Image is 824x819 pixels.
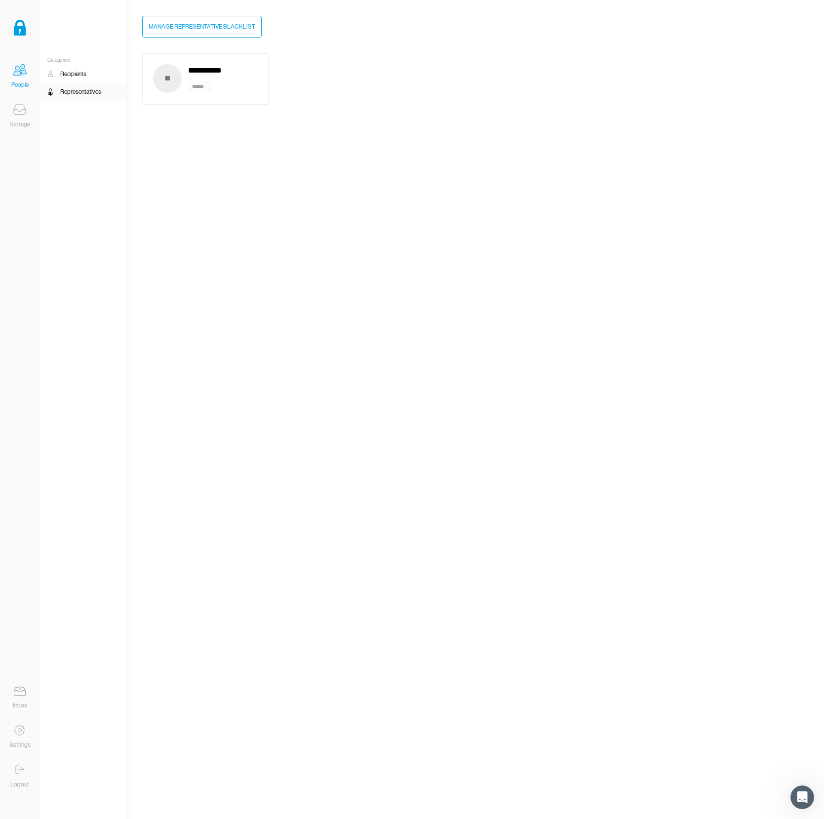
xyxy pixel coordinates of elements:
[10,148,187,184] div: Profile image for JackYou’ll get replies here and in your email: ✉️ [EMAIL_ADDRESS][DOMAIN_NAME] ...
[20,156,40,176] img: Profile image for Jack
[20,104,178,120] p: How can we help?
[39,65,126,83] a: Recipients
[44,166,91,176] div: Vault Support
[9,740,31,750] div: Settings
[142,16,262,38] button: Manage Representative Blacklist
[44,156,423,164] span: You’ll get replies here and in your email: ✉️ [EMAIL_ADDRESS][DOMAIN_NAME] Our usual reply time 🕒...
[9,119,30,129] div: Storage
[20,208,165,219] div: We typically reply within a day
[20,70,178,104] p: Hi [PERSON_NAME] 👋
[13,701,27,710] div: Inbox
[60,87,101,97] div: Representatives
[99,308,197,348] button: Messages
[10,133,188,185] div: Recent messageProfile image for JackYou’ll get replies here and in your email: ✉️ [EMAIL_ADDRESS]...
[20,198,165,208] div: Send us a message
[790,785,814,809] iframe: Intercom live chat
[60,69,86,79] div: Recipients
[131,333,165,340] span: Messages
[38,333,60,340] span: Home
[170,16,188,34] div: Close
[10,780,29,789] div: Logout
[39,83,126,101] a: Representatives
[39,57,126,63] div: Categories
[93,166,121,176] div: • 3h ago
[20,141,177,152] div: Recent message
[11,80,29,90] div: People
[10,190,188,227] div: Send us a messageWe typically reply within a day
[149,22,255,32] div: Manage Representative Blacklist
